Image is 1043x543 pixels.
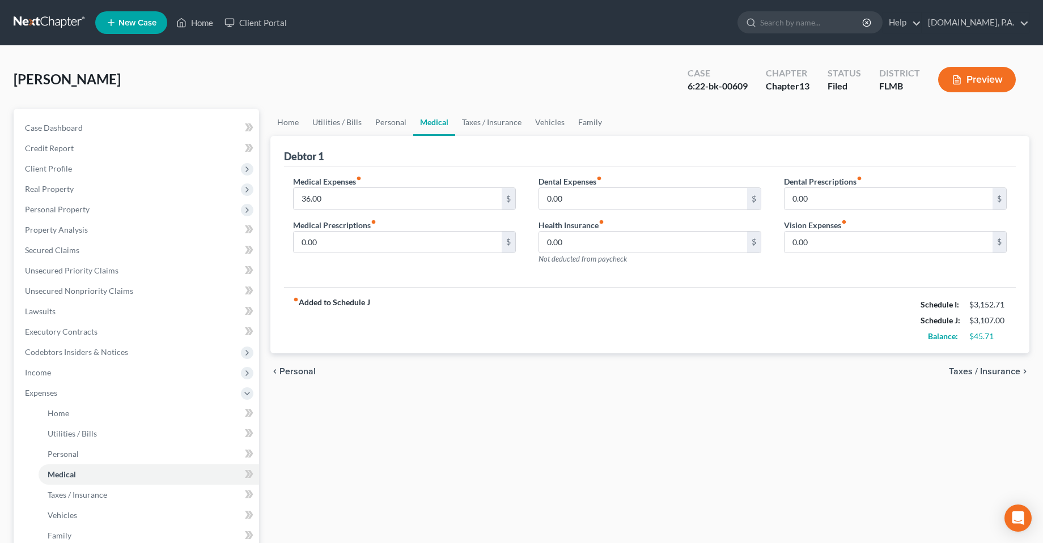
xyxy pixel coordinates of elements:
input: -- [294,188,502,209]
span: Expenses [25,388,57,397]
a: Credit Report [16,138,259,159]
div: $3,107.00 [969,315,1007,326]
a: Utilities / Bills [39,424,259,444]
strong: Schedule J: [921,315,960,325]
span: Real Property [25,184,74,194]
span: Utilities / Bills [48,429,97,438]
div: $ [993,188,1006,209]
span: Credit Report [25,143,74,153]
div: Filed [828,80,861,93]
span: Home [48,408,69,418]
a: Personal [368,109,413,136]
span: Taxes / Insurance [48,490,107,499]
a: Personal [39,444,259,464]
button: Taxes / Insurance chevron_right [949,367,1029,376]
a: Lawsuits [16,301,259,322]
a: Unsecured Nonpriority Claims [16,281,259,301]
span: Personal [48,449,79,459]
label: Dental Prescriptions [784,176,862,187]
strong: Added to Schedule J [293,297,370,344]
a: Home [270,109,306,136]
label: Vision Expenses [784,219,847,231]
span: Case Dashboard [25,123,83,132]
div: Open Intercom Messenger [1004,504,1032,532]
label: Health Insurance [539,219,604,231]
i: fiber_manual_record [599,219,604,225]
label: Medical Expenses [293,176,362,187]
i: fiber_manual_record [841,219,847,225]
i: chevron_left [270,367,279,376]
input: Search by name... [760,12,864,33]
span: Not deducted from paycheck [539,254,627,263]
span: Unsecured Priority Claims [25,266,118,275]
span: Codebtors Insiders & Notices [25,347,128,357]
i: fiber_manual_record [596,176,602,181]
a: Home [39,403,259,424]
i: fiber_manual_record [857,176,862,181]
div: $ [747,232,761,253]
input: -- [785,188,993,209]
span: 13 [799,80,809,91]
input: -- [294,232,502,253]
span: Executory Contracts [25,327,97,336]
a: [DOMAIN_NAME], P.A. [922,12,1029,33]
span: Property Analysis [25,225,88,234]
span: Taxes / Insurance [949,367,1020,376]
i: fiber_manual_record [293,297,299,302]
a: Help [883,12,921,33]
i: fiber_manual_record [356,176,362,181]
label: Dental Expenses [539,176,602,187]
span: Personal Property [25,204,90,214]
span: Family [48,531,71,540]
a: Case Dashboard [16,118,259,138]
i: chevron_right [1020,367,1029,376]
a: Taxes / Insurance [39,485,259,505]
a: Family [571,109,609,136]
div: 6:22-bk-00609 [688,80,748,93]
div: FLMB [879,80,920,93]
a: Home [171,12,219,33]
a: Utilities / Bills [306,109,368,136]
span: Lawsuits [25,306,56,316]
i: fiber_manual_record [371,219,376,225]
div: $ [502,188,515,209]
div: Chapter [766,67,809,80]
span: New Case [118,19,156,27]
a: Medical [413,109,455,136]
span: Secured Claims [25,245,79,255]
span: [PERSON_NAME] [14,71,121,87]
div: $45.71 [969,331,1007,342]
span: Vehicles [48,510,77,520]
div: $3,152.71 [969,299,1007,310]
div: $ [993,232,1006,253]
a: Vehicles [39,505,259,525]
span: Client Profile [25,164,72,173]
input: -- [539,188,747,209]
input: -- [785,232,993,253]
a: Executory Contracts [16,322,259,342]
input: -- [539,232,747,253]
span: Medical [48,469,76,479]
a: Taxes / Insurance [455,109,528,136]
div: $ [747,188,761,209]
span: Unsecured Nonpriority Claims [25,286,133,296]
a: Vehicles [528,109,571,136]
a: Client Portal [219,12,292,33]
div: District [879,67,920,80]
label: Medical Prescriptions [293,219,376,231]
a: Unsecured Priority Claims [16,260,259,281]
div: Status [828,67,861,80]
a: Property Analysis [16,220,259,240]
strong: Schedule I: [921,300,959,309]
span: Income [25,367,51,377]
span: Personal [279,367,316,376]
div: Case [688,67,748,80]
a: Secured Claims [16,240,259,260]
strong: Balance: [928,331,958,341]
a: Medical [39,464,259,485]
div: $ [502,232,515,253]
div: Chapter [766,80,809,93]
div: Debtor 1 [284,149,324,163]
button: Preview [938,67,1016,92]
button: chevron_left Personal [270,367,316,376]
